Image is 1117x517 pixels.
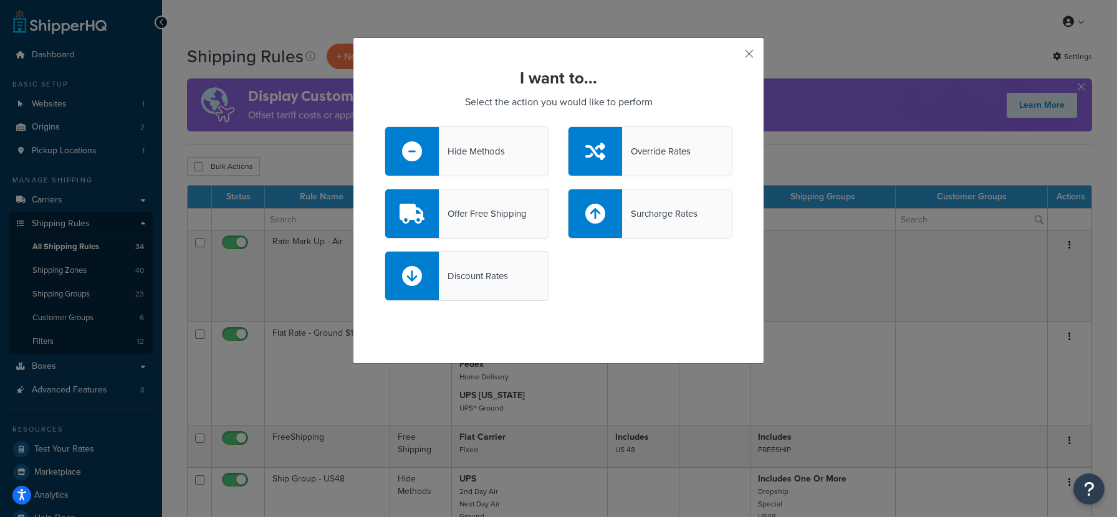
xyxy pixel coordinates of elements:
[439,143,505,160] div: Hide Methods
[520,66,597,90] strong: I want to...
[622,143,691,160] div: Override Rates
[622,205,698,222] div: Surcharge Rates
[385,93,732,111] p: Select the action you would like to perform
[439,205,527,222] div: Offer Free Shipping
[439,267,508,285] div: Discount Rates
[1073,473,1105,505] button: Open Resource Center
